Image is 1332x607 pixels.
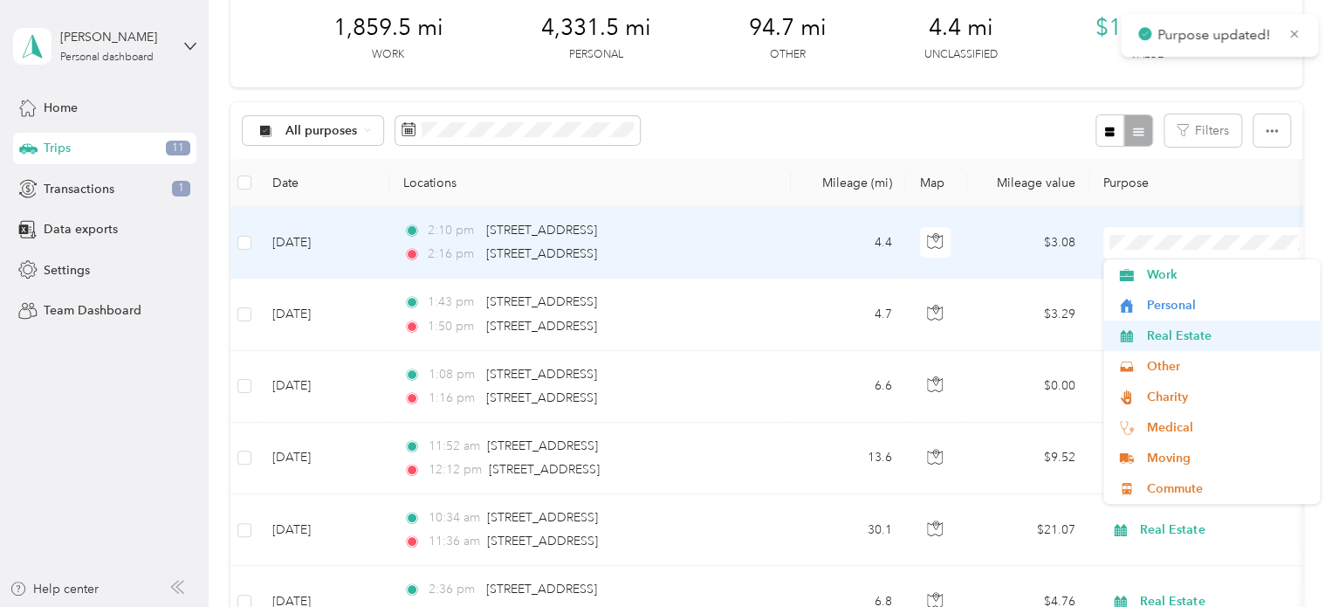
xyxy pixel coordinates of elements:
td: $3.08 [967,207,1089,279]
th: Locations [389,159,791,207]
td: 30.1 [791,494,906,566]
td: 4.4 [791,207,906,279]
span: Trips [44,139,71,157]
span: [STREET_ADDRESS] [486,319,597,334]
span: 4,331.5 mi [541,14,651,42]
th: Mileage (mi) [791,159,906,207]
span: [STREET_ADDRESS] [486,390,597,405]
p: Other [770,47,806,63]
span: Work [1146,266,1308,284]
p: Personal [569,47,623,63]
span: Moving [1146,449,1308,467]
span: 11:52 am [428,437,479,456]
span: 1:16 pm [428,389,477,408]
div: Personal dashboard [60,52,154,63]
td: [DATE] [258,494,389,566]
td: $3.29 [967,279,1089,350]
span: 2:16 pm [428,245,477,264]
span: [STREET_ADDRESS] [489,462,600,477]
span: [STREET_ADDRESS] [487,438,598,453]
span: Team Dashboard [44,301,141,320]
span: Data exports [44,220,118,238]
span: 10:34 am [428,508,479,528]
span: [STREET_ADDRESS] [486,223,597,238]
button: Help center [10,580,99,598]
span: $1,321.54 [1095,14,1199,42]
span: 1:43 pm [428,293,477,312]
span: 1,859.5 mi [333,14,443,42]
th: Map [906,159,967,207]
span: Other [1146,357,1308,376]
td: 4.7 [791,279,906,350]
span: 4.4 mi [929,14,993,42]
td: [DATE] [258,279,389,350]
td: 6.6 [791,351,906,423]
td: 13.6 [791,423,906,494]
p: Work [372,47,404,63]
span: Commute [1146,479,1308,498]
th: Date [258,159,389,207]
span: 1 [172,181,190,197]
span: Transactions [44,180,114,198]
span: Charity [1146,388,1308,406]
span: Home [44,99,78,117]
span: [STREET_ADDRESS] [486,367,597,382]
span: [STREET_ADDRESS] [486,246,597,261]
td: $9.52 [967,423,1089,494]
p: Purpose updated! [1157,24,1274,46]
td: $0.00 [967,351,1089,423]
span: [STREET_ADDRESS] [487,510,598,525]
span: 1:50 pm [428,317,477,336]
span: Medical [1146,418,1308,437]
th: Mileage value [967,159,1089,207]
span: 2:10 pm [428,221,477,240]
td: $21.07 [967,494,1089,566]
span: 2:36 pm [428,580,477,599]
button: Filters [1164,114,1241,147]
td: [DATE] [258,351,389,423]
span: Real Estate [1140,521,1300,540]
span: All purposes [285,125,358,137]
span: 11 [166,141,190,156]
span: 1:08 pm [428,365,477,384]
td: [DATE] [258,207,389,279]
span: [STREET_ADDRESS] [487,534,598,548]
span: Settings [44,261,90,279]
span: [STREET_ADDRESS] [486,294,597,309]
iframe: Everlance-gr Chat Button Frame [1234,509,1332,607]
span: 12:12 pm [428,460,481,479]
p: Unclassified [924,47,998,63]
span: Personal [1146,296,1308,314]
span: [STREET_ADDRESS] [486,582,597,597]
span: 94.7 mi [749,14,827,42]
span: 11:36 am [428,532,479,551]
div: [PERSON_NAME] [60,28,169,46]
td: [DATE] [258,423,389,494]
span: Real Estate [1146,327,1308,345]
